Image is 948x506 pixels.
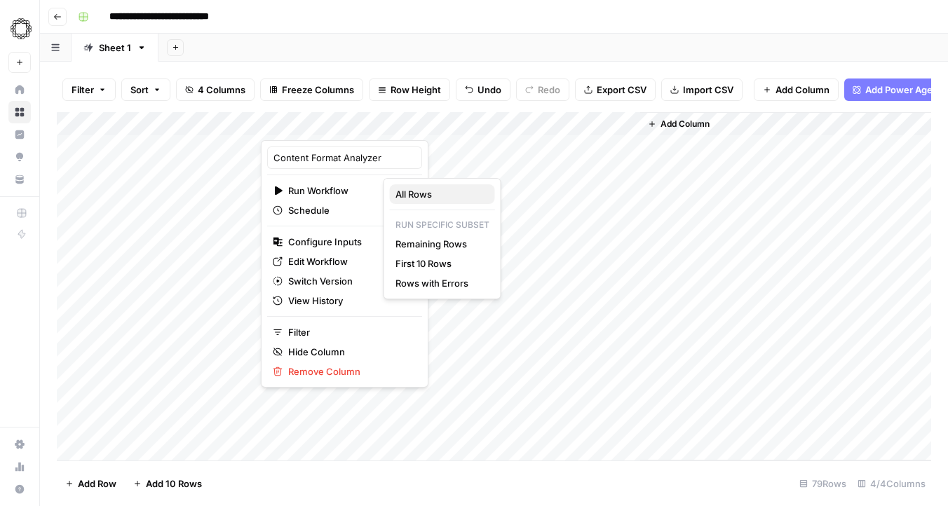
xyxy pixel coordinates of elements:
[661,118,710,130] span: Add Column
[642,115,715,133] button: Add Column
[395,257,484,271] span: First 10 Rows
[395,237,484,251] span: Remaining Rows
[288,184,397,198] span: Run Workflow
[395,276,484,290] span: Rows with Errors
[390,216,495,234] p: Run Specific Subset
[395,187,484,201] span: All Rows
